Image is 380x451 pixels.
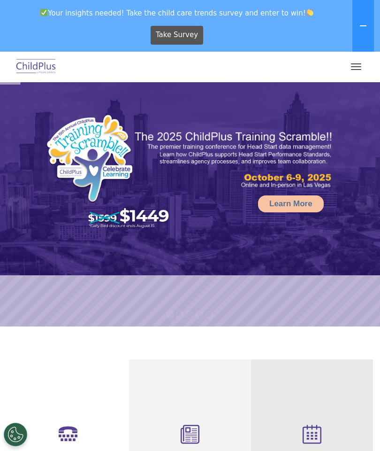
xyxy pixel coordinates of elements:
[4,4,350,22] span: Your insights needed! Take the child care trends survey and enter to win!
[333,406,380,451] iframe: Chat Widget
[151,26,204,45] a: Take Survey
[40,9,47,16] img: ✅
[14,56,58,78] img: ChildPlus by Procare Solutions
[156,27,198,43] span: Take Survey
[306,9,313,16] img: 👏
[4,423,27,446] button: Cookies Settings
[258,195,324,212] a: Learn More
